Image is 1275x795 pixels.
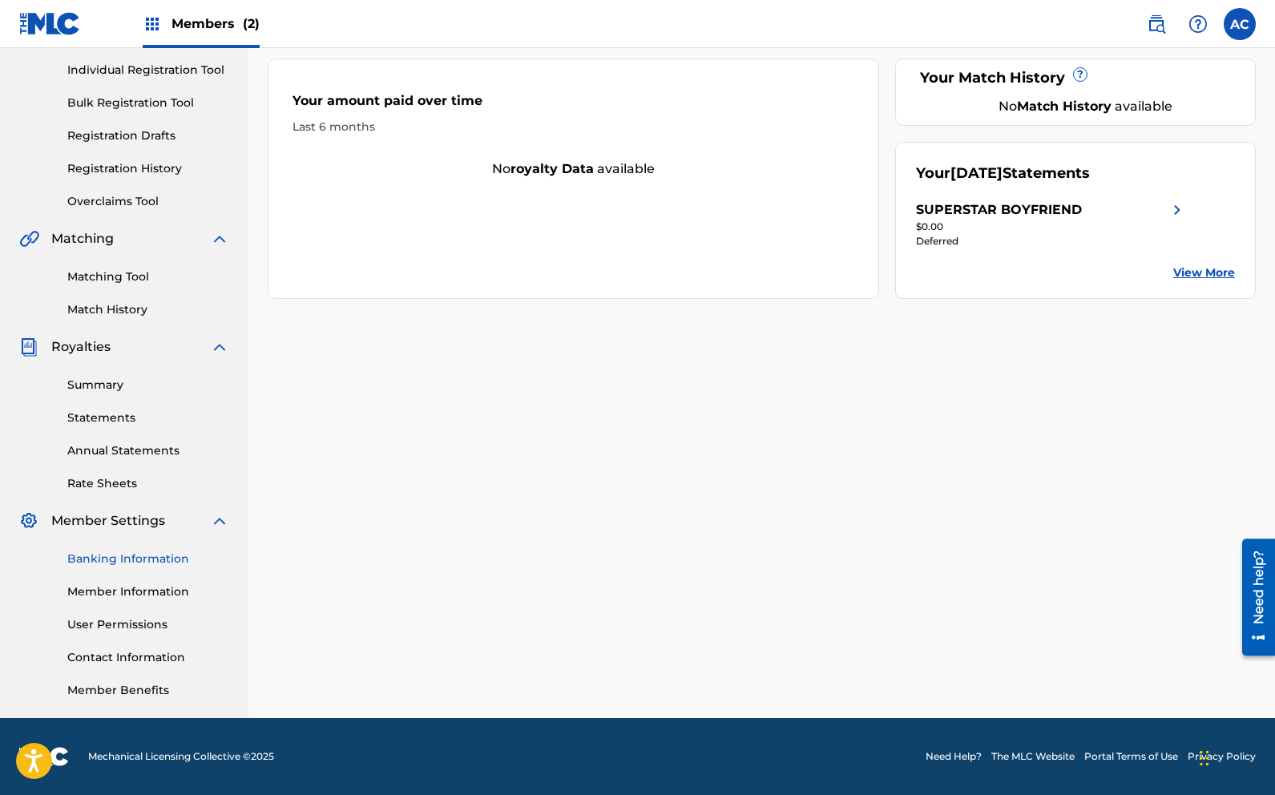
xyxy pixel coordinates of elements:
[1230,532,1275,661] iframe: Resource Center
[67,301,229,318] a: Match History
[210,229,229,248] img: expand
[1140,8,1172,40] a: Public Search
[1188,749,1256,764] a: Privacy Policy
[67,95,229,111] a: Bulk Registration Tool
[19,229,39,248] img: Matching
[1182,8,1214,40] div: Help
[991,749,1075,764] a: The MLC Website
[171,14,260,33] span: Members
[19,337,38,357] img: Royalties
[19,511,38,531] img: Member Settings
[67,160,229,177] a: Registration History
[926,749,982,764] a: Need Help?
[1084,749,1178,764] a: Portal Terms of Use
[67,442,229,459] a: Annual Statements
[143,14,162,34] img: Top Rightsholders
[67,475,229,492] a: Rate Sheets
[1200,734,1209,782] div: Drag
[1188,14,1208,34] img: help
[67,410,229,426] a: Statements
[1224,8,1256,40] div: User Menu
[67,377,229,393] a: Summary
[1017,99,1112,114] strong: Match History
[1195,718,1275,795] iframe: Chat Widget
[293,91,854,119] div: Your amount paid over time
[210,337,229,357] img: expand
[1074,68,1087,81] span: ?
[916,220,1187,234] div: $0.00
[67,649,229,666] a: Contact Information
[243,16,260,31] span: (2)
[67,551,229,567] a: Banking Information
[1173,264,1235,281] a: View More
[51,511,165,531] span: Member Settings
[67,682,229,699] a: Member Benefits
[51,229,114,248] span: Matching
[916,200,1082,220] div: SUPERSTAR BOYFRIEND
[293,119,854,135] div: Last 6 months
[67,583,229,600] a: Member Information
[210,511,229,531] img: expand
[1168,200,1187,220] img: right chevron icon
[67,268,229,285] a: Matching Tool
[916,67,1235,89] div: Your Match History
[936,97,1235,116] div: No available
[916,163,1090,184] div: Your Statements
[950,164,1003,182] span: [DATE]
[1147,14,1166,34] img: search
[19,12,81,35] img: MLC Logo
[67,62,229,79] a: Individual Registration Tool
[510,161,594,176] strong: royalty data
[268,159,878,179] div: No available
[916,234,1187,248] div: Deferred
[67,616,229,633] a: User Permissions
[67,193,229,210] a: Overclaims Tool
[67,127,229,144] a: Registration Drafts
[916,200,1187,248] a: SUPERSTAR BOYFRIENDright chevron icon$0.00Deferred
[51,337,111,357] span: Royalties
[19,747,69,766] img: logo
[88,749,274,764] span: Mechanical Licensing Collective © 2025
